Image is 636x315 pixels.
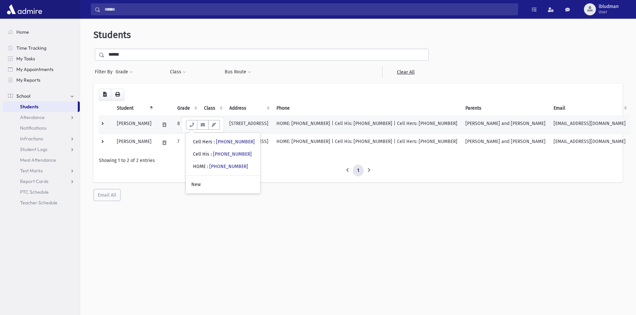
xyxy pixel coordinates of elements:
span: Students [93,29,131,40]
a: My Tasks [3,53,80,64]
a: My Reports [3,75,80,85]
a: Meal Attendance [3,155,80,165]
td: [STREET_ADDRESS] [225,116,272,134]
span: Infractions [20,136,43,142]
button: Print [111,89,124,101]
img: AdmirePro [5,3,44,16]
a: New [186,178,260,191]
td: HOME: [PHONE_NUMBER] | Cell His: [PHONE_NUMBER] | Cell Hers: [PHONE_NUMBER] [272,116,461,134]
th: Parents [461,101,550,116]
span: Filter By [95,68,115,75]
a: My Appointments [3,64,80,75]
a: Teacher Schedule [3,197,80,208]
button: Class [170,66,186,78]
span: PTC Schedule [20,189,49,195]
a: [PHONE_NUMBER] [213,151,252,157]
span: School [16,93,30,99]
th: Email: activate to sort column ascending [550,101,630,116]
span: My Tasks [16,56,35,62]
th: Grade: activate to sort column ascending [173,101,200,116]
div: Showing 1 to 2 of 2 entries [99,157,617,164]
span: My Appointments [16,66,53,72]
span: Attendance [20,114,45,120]
th: Phone [272,101,461,116]
td: [PERSON_NAME] [113,134,156,152]
a: Attendance [3,112,80,123]
a: Student Logs [3,144,80,155]
td: [EMAIL_ADDRESS][DOMAIN_NAME] [550,116,630,134]
span: User [599,9,619,15]
td: [PERSON_NAME] and [PERSON_NAME] [461,134,550,152]
button: Grade [115,66,133,78]
a: 1 [353,165,364,177]
span: : [211,151,212,157]
span: Home [16,29,29,35]
a: School [3,91,80,101]
button: Bus Route [224,66,251,78]
th: Class: activate to sort column ascending [200,101,225,116]
button: CSV [99,89,111,101]
div: Cell His [193,151,252,158]
th: Address: activate to sort column ascending [225,101,272,116]
th: Student: activate to sort column descending [113,101,156,116]
span: : [207,164,208,169]
a: Home [3,27,80,37]
span: : [214,139,215,145]
td: 7 [173,134,200,152]
span: Test Marks [20,168,43,174]
a: Test Marks [3,165,80,176]
span: Teacher Schedule [20,200,57,206]
a: PTC Schedule [3,187,80,197]
a: Time Tracking [3,43,80,53]
td: [PERSON_NAME] [113,116,156,134]
td: [EMAIL_ADDRESS][DOMAIN_NAME] [550,134,630,152]
div: Cell Hers [193,138,255,145]
a: Students [3,101,78,112]
button: Email Templates [208,120,220,130]
input: Search [100,3,518,15]
td: HOME: [PHONE_NUMBER] | Cell His: [PHONE_NUMBER] | Cell Hers: [PHONE_NUMBER] [272,134,461,152]
td: 8G-M [200,116,225,134]
button: Email All [93,189,121,201]
a: Infractions [3,133,80,144]
td: [PERSON_NAME] and [PERSON_NAME] [461,116,550,134]
span: Time Tracking [16,45,46,51]
span: lbludman [599,4,619,9]
td: 8 [173,116,200,134]
span: My Reports [16,77,40,83]
a: Report Cards [3,176,80,187]
div: HOME [193,163,248,170]
span: Meal Attendance [20,157,56,163]
span: Notifications [20,125,46,131]
a: Notifications [3,123,80,133]
span: Report Cards [20,178,48,184]
a: [PHONE_NUMBER] [209,164,248,169]
span: Student Logs [20,146,47,152]
span: Students [20,104,38,110]
a: Clear All [382,66,429,78]
a: [PHONE_NUMBER] [216,139,255,145]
